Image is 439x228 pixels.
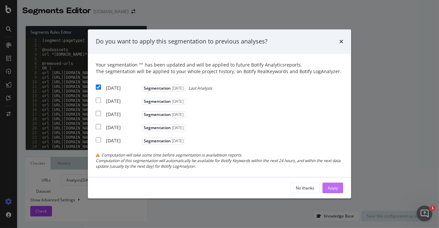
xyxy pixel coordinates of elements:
[142,111,185,118] span: Segmentation
[142,98,185,105] span: Segmentation
[328,185,338,191] div: Apply
[142,124,185,131] span: Segmentation
[189,85,212,91] span: Last Analysis
[417,206,432,221] iframe: Intercom live chat
[96,158,343,169] div: Computation of this segmentation will automatically be available for Botify Keywords within the n...
[142,137,185,144] span: Segmentation
[171,125,184,130] span: [DATE]
[96,37,268,46] div: Do you want to apply this segmentation to previous analyses?
[96,62,343,75] div: Your segmentation has been updated and will be applied to future Botify Analytics reports.
[171,85,184,91] span: [DATE]
[101,152,242,158] span: Computation will take some time before segmentation is available on reports.
[106,98,141,104] div: [DATE]
[323,183,343,193] button: Apply
[96,68,343,75] div: The segmentation will be applied to your whole project history, on Botify RealKeywords and Botify...
[296,185,314,191] div: No thanks
[171,138,184,144] span: [DATE]
[339,37,343,46] div: times
[106,124,141,131] div: [DATE]
[430,206,435,211] span: 1
[139,62,143,68] span: " "
[106,111,141,118] div: [DATE]
[142,85,185,92] span: Segmentation
[290,183,320,193] button: No thanks
[106,137,141,144] div: [DATE]
[106,85,141,91] div: [DATE]
[171,112,184,117] span: [DATE]
[171,99,184,104] span: [DATE]
[88,29,351,198] div: modal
